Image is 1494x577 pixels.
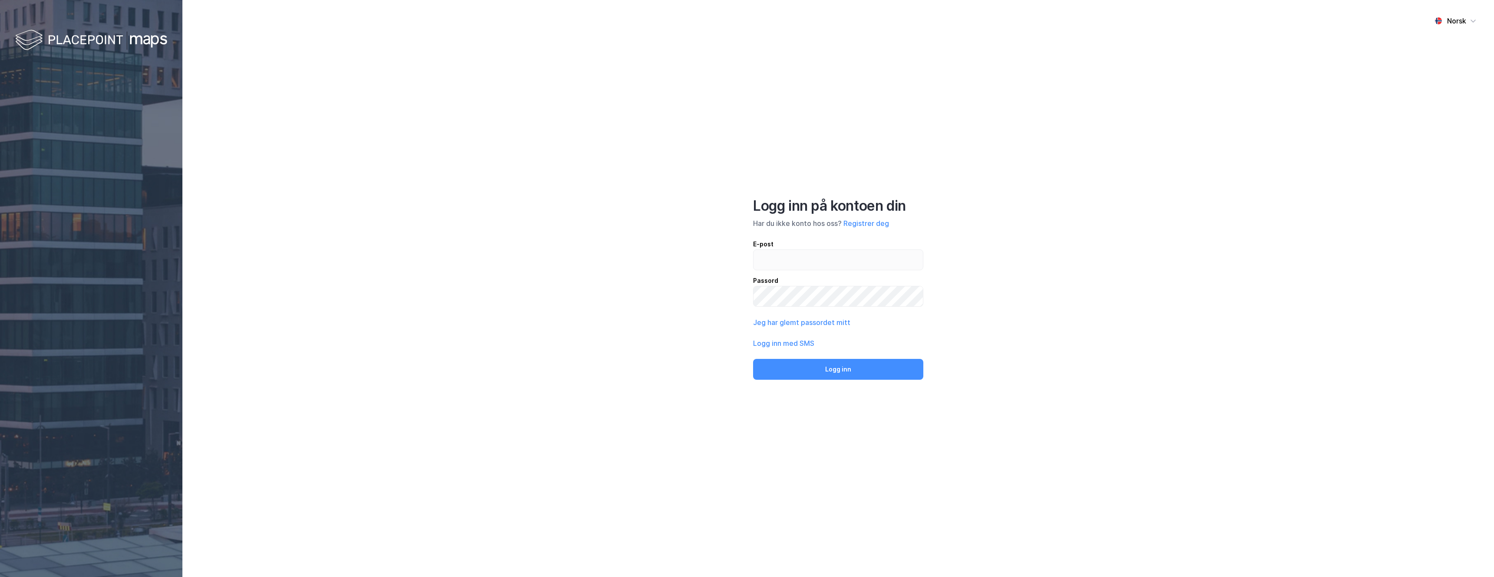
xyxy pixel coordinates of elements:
div: Logg inn på kontoen din [753,197,923,215]
button: Logg inn [753,359,923,380]
button: Logg inn med SMS [753,338,814,348]
button: Registrer deg [843,218,889,229]
div: Passord [753,275,923,286]
div: E-post [753,239,923,249]
img: logo-white.f07954bde2210d2a523dddb988cd2aa7.svg [15,28,167,53]
div: Har du ikke konto hos oss? [753,218,923,229]
button: Jeg har glemt passordet mitt [753,317,850,328]
div: Norsk [1447,16,1466,26]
